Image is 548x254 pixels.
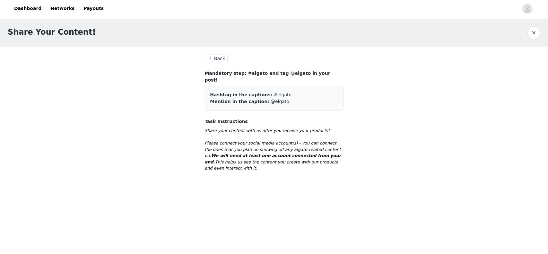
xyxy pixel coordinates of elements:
[80,1,108,16] a: Payouts
[205,55,228,62] button: Back
[271,99,289,104] span: @elgato
[8,26,96,38] h1: Share Your Content!
[210,92,273,97] span: Hashtag in the captions:
[210,99,269,104] span: Mention in the caption:
[10,1,45,16] a: Dashboard
[205,153,341,164] strong: We will need at least one account connected from your end.
[274,92,292,97] span: #elgato
[205,128,330,133] em: Share your content with us after you receive your products!
[205,118,344,125] h4: Task Instructions
[524,4,530,14] div: avatar
[205,70,344,83] h4: Mandatory step: #elgato and tag @elgato in your post!
[205,141,341,171] em: Please connect your social media account(s) - you can connect the ones that you plan on showing o...
[47,1,78,16] a: Networks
